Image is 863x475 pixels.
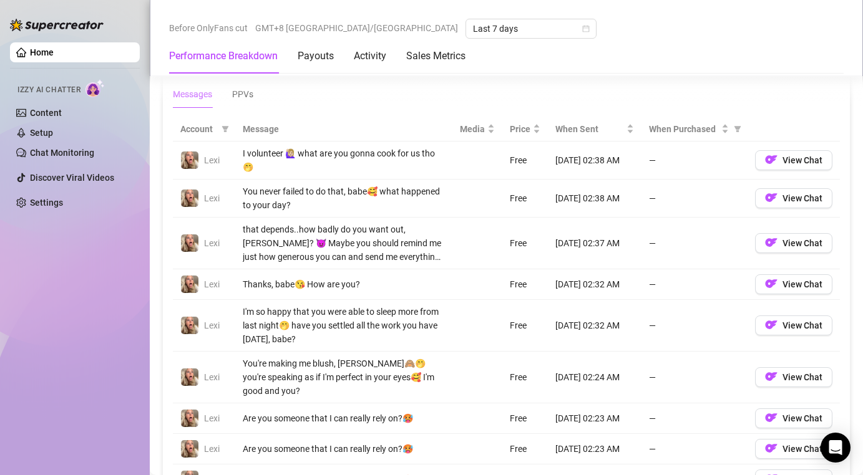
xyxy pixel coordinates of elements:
button: OFView Chat [755,233,832,253]
td: [DATE] 02:32 AM [548,269,641,300]
span: View Chat [783,444,822,454]
div: PPVs [232,87,253,101]
a: OFView Chat [755,375,832,385]
td: — [641,180,748,218]
td: — [641,403,748,434]
a: OFView Chat [755,196,832,206]
td: Free [502,180,548,218]
div: You're making me blush, [PERSON_NAME]🙈🤭 you're speaking as if I'm perfect in your eyes🥰 I'm good ... [243,357,445,398]
button: OFView Chat [755,439,832,459]
img: OF [765,153,778,166]
span: Last 7 days [473,19,589,38]
div: Are you someone that I can really rely on?🥵 [243,411,445,425]
span: When Sent [555,122,624,136]
td: [DATE] 02:38 AM [548,180,641,218]
img: OF [765,191,778,204]
span: Media [460,122,485,136]
div: I volunteer 🙋🏼‍♀️ what are you gonna cook for us tho🤭 [243,146,445,174]
a: Setup [30,128,53,138]
span: Account [180,122,217,136]
button: OFView Chat [755,150,832,170]
button: OFView Chat [755,367,832,387]
span: filter [219,120,232,138]
img: OF [765,319,778,331]
td: — [641,352,748,403]
a: OFView Chat [755,416,832,426]
span: Lexi [204,238,220,248]
a: Discover Viral Videos [30,173,114,183]
button: OFView Chat [755,315,832,335]
td: Free [502,403,548,434]
td: [DATE] 02:23 AM [548,403,641,434]
th: When Sent [548,117,641,142]
a: Home [30,47,54,57]
a: OFView Chat [755,446,832,456]
span: Lexi [204,193,220,203]
td: Free [502,142,548,180]
div: Performance Breakdown [169,49,278,64]
td: — [641,142,748,180]
td: — [641,300,748,352]
a: OFView Chat [755,158,832,168]
img: Lexi [181,234,198,252]
span: Lexi [204,320,220,330]
a: Chat Monitoring [30,148,94,158]
div: Thanks, babe😘 How are you? [243,277,445,291]
img: Lexi [181,276,198,293]
div: Are you someone that I can really rely on?🥵 [243,442,445,456]
th: Media [452,117,502,142]
div: Messages [173,87,212,101]
img: Lexi [181,368,198,386]
span: GMT+8 [GEOGRAPHIC_DATA]/[GEOGRAPHIC_DATA] [255,19,458,37]
div: Payouts [298,49,334,64]
td: [DATE] 02:38 AM [548,142,641,180]
div: You never failed to do that, babe🥰 what happened to your day? [243,185,445,212]
span: View Chat [783,238,822,248]
span: View Chat [783,279,822,289]
img: AI Chatter [85,79,105,97]
td: — [641,434,748,464]
span: View Chat [783,193,822,203]
th: Message [235,117,452,142]
td: — [641,218,748,269]
button: OFView Chat [755,408,832,428]
span: filter [734,125,741,133]
img: Lexi [181,317,198,334]
img: OF [765,236,778,249]
td: Free [502,434,548,464]
img: Lexi [181,440,198,458]
img: Lexi [181,151,198,169]
img: OF [765,277,778,290]
td: — [641,269,748,300]
img: Lexi [181,410,198,427]
a: Settings [30,198,63,208]
img: OF [765,411,778,424]
span: Lexi [204,413,220,423]
a: OFView Chat [755,282,832,292]
td: [DATE] 02:23 AM [548,434,641,464]
img: OF [765,442,778,454]
span: Lexi [204,279,220,289]
td: Free [502,300,548,352]
img: OF [765,370,778,383]
span: Lexi [204,372,220,382]
span: View Chat [783,320,822,330]
a: OFView Chat [755,241,832,251]
td: Free [502,218,548,269]
span: View Chat [783,413,822,423]
div: that depends..how badly do you want out, [PERSON_NAME]? 😈 Maybe you should remind me just how gen... [243,223,445,264]
button: OFView Chat [755,274,832,294]
img: logo-BBDzfeDw.svg [10,19,104,31]
span: View Chat [783,372,822,382]
a: OFView Chat [755,323,832,333]
td: Free [502,269,548,300]
span: View Chat [783,155,822,165]
img: Lexi [181,190,198,207]
td: [DATE] 02:24 AM [548,352,641,403]
td: [DATE] 02:37 AM [548,218,641,269]
span: Before OnlyFans cut [169,19,248,37]
span: filter [222,125,229,133]
div: Activity [354,49,386,64]
span: Lexi [204,155,220,165]
span: Lexi [204,444,220,454]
